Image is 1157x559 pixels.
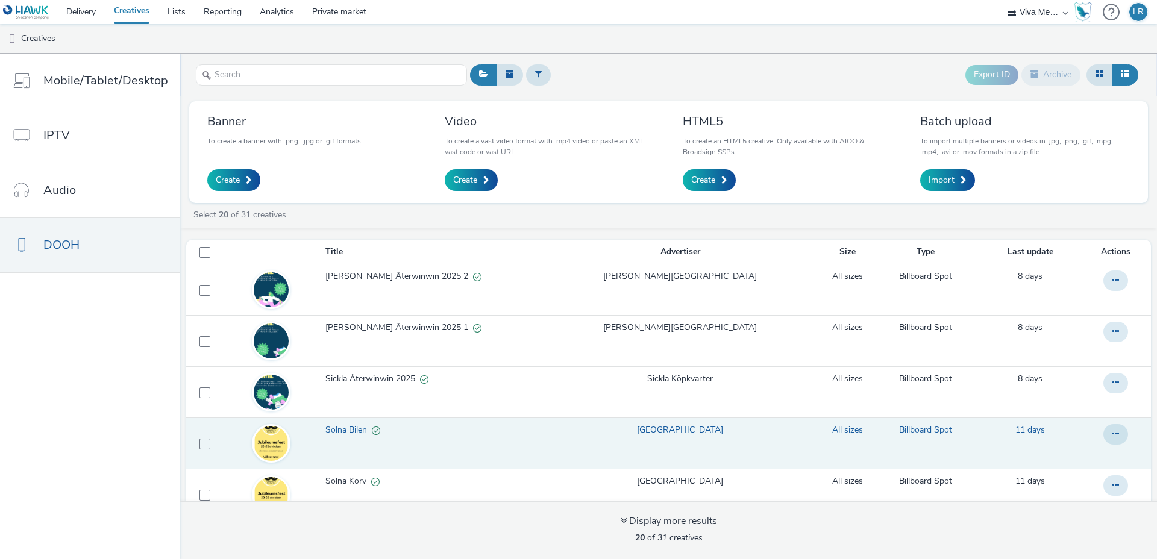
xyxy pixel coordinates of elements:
[6,33,18,45] img: dooh
[637,475,723,487] a: [GEOGRAPHIC_DATA]
[1086,64,1112,85] button: Grid
[1015,475,1045,487] span: 11 days
[207,113,363,130] h3: Banner
[473,270,481,283] div: Valid
[691,174,715,186] span: Create
[445,169,498,191] a: Create
[1021,64,1080,85] button: Archive
[832,424,863,436] a: All sizes
[254,259,289,321] img: 7c482cbd-edad-4272-97de-05321d79803d.jpg
[372,424,380,437] div: Valid
[473,322,481,334] div: Valid
[325,270,473,283] span: [PERSON_NAME] Återwinwin 2025 2
[603,270,757,283] a: [PERSON_NAME][GEOGRAPHIC_DATA]
[1018,270,1043,283] a: 6 October 2025, 13:36
[420,373,428,386] div: Valid
[325,373,420,385] span: Sickla Återwinwin 2025
[43,181,76,199] span: Audio
[196,64,467,86] input: Search...
[920,169,975,191] a: Import
[207,169,260,191] a: Create
[325,373,541,391] a: Sickla Återwinwin 2025Valid
[920,113,1130,130] h3: Batch upload
[818,240,877,264] th: Size
[899,270,952,283] a: Billboard Spot
[254,413,289,475] img: a5a9e701-7a9d-44c6-86e7-9244caf926dc.jpg
[216,174,240,186] span: Create
[219,209,228,220] strong: 20
[975,240,1086,264] th: Last update
[1015,475,1045,487] a: 3 October 2025, 13:59
[1018,373,1043,384] span: 8 days
[683,113,892,130] h3: HTML5
[832,270,863,283] a: All sizes
[899,424,952,436] a: Billboard Spot
[1133,3,1144,21] div: LR
[1018,322,1043,333] span: 8 days
[683,136,892,157] p: To create an HTML5 creative. Only available with AIOO & Broadsign SSPs
[1018,322,1043,334] a: 6 October 2025, 13:34
[207,136,363,146] p: To create a banner with .png, .jpg or .gif formats.
[899,322,952,334] a: Billboard Spot
[965,65,1018,84] button: Export ID
[325,424,541,442] a: Solna BilenValid
[1112,64,1138,85] button: Table
[1015,424,1045,436] a: 3 October 2025, 14:00
[832,475,863,487] a: All sizes
[1018,373,1043,385] a: 6 October 2025, 13:28
[254,361,289,423] img: 6e138759-67d8-4715-924b-037b1f18f00a.jpg
[635,532,645,543] strong: 20
[929,174,955,186] span: Import
[254,310,289,372] img: 1a6f4e3c-9b49-4de1-aaec-ac0db3d00612.jpg
[43,236,80,254] span: DOOH
[920,136,1130,157] p: To import multiple banners or videos in .jpg, .png, .gif, .mpg, .mp4, .avi or .mov formats in a z...
[899,475,952,487] a: Billboard Spot
[1074,2,1097,22] a: Hawk Academy
[621,514,717,528] div: Display more results
[325,424,372,436] span: Solna Bilen
[192,209,291,220] a: Select of 31 creatives
[325,475,541,493] a: Solna KorvValid
[445,113,654,130] h3: Video
[445,136,654,157] p: To create a vast video format with .mp4 video or paste an XML vast code or vast URL.
[3,5,49,20] img: undefined Logo
[1074,2,1092,22] img: Hawk Academy
[635,532,703,543] span: of 31 creatives
[371,475,380,488] div: Valid
[1086,240,1151,264] th: Actions
[43,72,168,89] span: Mobile/Tablet/Desktop
[453,174,477,186] span: Create
[1015,424,1045,436] span: 11 days
[683,169,736,191] a: Create
[647,373,713,385] a: Sickla Köpkvarter
[254,464,289,526] img: f1ae2411-892f-40b0-ba2c-b142cdf5f3f8.jpg
[325,475,371,487] span: Solna Korv
[325,322,473,334] span: [PERSON_NAME] Återwinwin 2025 1
[832,322,863,334] a: All sizes
[542,240,818,264] th: Advertiser
[832,373,863,385] a: All sizes
[324,240,542,264] th: Title
[325,270,541,289] a: [PERSON_NAME] Återwinwin 2025 2Valid
[899,373,952,385] a: Billboard Spot
[637,424,723,436] a: [GEOGRAPHIC_DATA]
[877,240,975,264] th: Type
[325,322,541,340] a: [PERSON_NAME] Återwinwin 2025 1Valid
[43,126,70,144] span: IPTV
[603,322,757,334] a: [PERSON_NAME][GEOGRAPHIC_DATA]
[1018,270,1043,282] span: 8 days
